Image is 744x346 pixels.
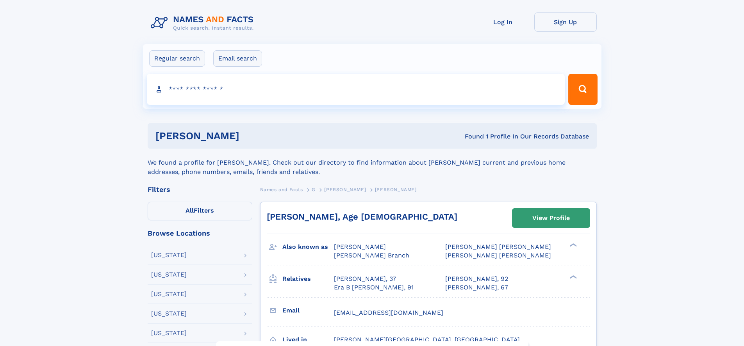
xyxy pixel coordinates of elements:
[445,252,551,259] span: [PERSON_NAME] [PERSON_NAME]
[148,12,260,34] img: Logo Names and Facts
[512,209,590,227] a: View Profile
[534,12,597,32] a: Sign Up
[149,50,205,67] label: Regular search
[151,330,187,336] div: [US_STATE]
[151,271,187,278] div: [US_STATE]
[445,275,508,283] a: [PERSON_NAME], 92
[312,185,316,194] a: G
[148,149,597,177] div: We found a profile for [PERSON_NAME]. Check out our directory to find information about [PERSON_N...
[568,243,577,248] div: ❯
[334,283,414,292] a: Era B [PERSON_NAME], 91
[151,252,187,258] div: [US_STATE]
[312,187,316,192] span: G
[151,311,187,317] div: [US_STATE]
[260,185,303,194] a: Names and Facts
[282,272,334,286] h3: Relatives
[213,50,262,67] label: Email search
[445,243,551,250] span: [PERSON_NAME] [PERSON_NAME]
[334,243,386,250] span: [PERSON_NAME]
[532,209,570,227] div: View Profile
[352,132,589,141] div: Found 1 Profile In Our Records Database
[155,131,352,141] h1: [PERSON_NAME]
[445,283,508,292] a: [PERSON_NAME], 67
[334,275,396,283] a: [PERSON_NAME], 37
[267,212,457,222] a: [PERSON_NAME], Age [DEMOGRAPHIC_DATA]
[147,74,565,105] input: search input
[375,187,417,192] span: [PERSON_NAME]
[334,309,443,316] span: [EMAIL_ADDRESS][DOMAIN_NAME]
[334,252,409,259] span: [PERSON_NAME] Branch
[568,74,597,105] button: Search Button
[148,230,252,237] div: Browse Locations
[568,274,577,279] div: ❯
[282,304,334,317] h3: Email
[148,186,252,193] div: Filters
[148,202,252,220] label: Filters
[334,336,520,343] span: [PERSON_NAME][GEOGRAPHIC_DATA], [GEOGRAPHIC_DATA]
[472,12,534,32] a: Log In
[282,240,334,254] h3: Also known as
[324,185,366,194] a: [PERSON_NAME]
[324,187,366,192] span: [PERSON_NAME]
[151,291,187,297] div: [US_STATE]
[186,207,194,214] span: All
